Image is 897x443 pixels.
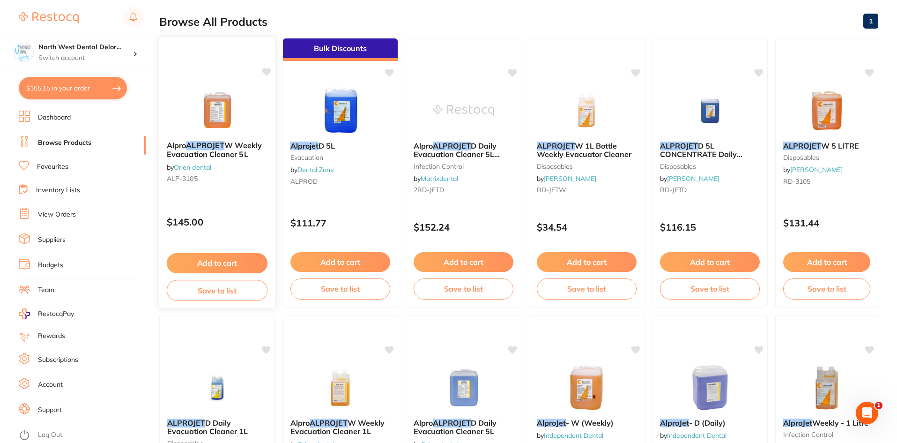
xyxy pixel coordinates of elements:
[167,418,248,436] span: D Daily Evacuation Cleaner 1L
[783,154,870,161] small: disposables
[290,218,390,228] p: $111.77
[414,141,500,168] span: D Daily Evacuation Cleaner 5L Concentrate 3101
[537,252,637,272] button: Add to cart
[821,141,859,150] span: W 5 LITRE
[783,177,810,186] span: RD-3105
[660,418,689,428] em: AlproJet
[290,142,390,150] b: Alprojet D 5L
[19,308,30,319] img: RestocqPay
[660,222,760,233] p: $116.15
[290,418,310,428] span: Alpro
[660,431,726,440] span: by
[167,141,186,150] span: Alpro
[414,174,458,183] span: by
[537,141,631,159] span: W 1L Bottle Weekly Evacuator Cleaner
[856,402,878,424] iframe: Intercom live chat
[414,278,513,299] button: Save to list
[38,261,63,270] a: Budgets
[38,331,65,341] a: Rewards
[660,252,760,272] button: Add to cart
[537,142,637,159] b: ALPROJET W 1L Bottle Weekly Evacuator Cleaner
[414,141,433,150] span: Alpro
[38,235,66,245] a: Suppliers
[660,278,760,299] button: Save to list
[310,418,348,428] em: ALPROJET
[796,364,857,411] img: AlproJet Weekly - 1 Litre
[689,418,726,428] span: - D (Daily)
[414,222,513,233] p: $152.24
[660,141,749,168] span: D 5L CONCENTRATE Daily Evacuator Cleaner Bottle
[297,165,334,174] a: Dental Zone
[290,177,318,186] span: ALPROD
[863,12,878,30] a: 1
[537,163,637,170] small: disposables
[38,430,62,440] a: Log Out
[783,418,812,428] em: AlproJet
[544,174,596,183] a: [PERSON_NAME]
[544,431,603,440] a: Independent Dental
[783,142,870,150] b: ALPROJET W 5 LITRE
[167,253,267,273] button: Add to cart
[319,141,335,150] span: D 5L
[290,141,319,150] em: Alprojet
[537,419,637,427] b: AlproJet - W (Weekly)
[167,217,267,227] p: $145.00
[167,141,267,158] b: Alpro ALPROJET W Weekly Evacuation Cleaner 5L
[19,77,127,99] button: $165.15 in your order
[537,186,566,194] span: RD-JETW
[660,186,687,194] span: RD-JETD
[537,141,575,150] em: ALPROJET
[433,87,494,134] img: Alpro ALPROJET D Daily Evacuation Cleaner 5L Concentrate 3101
[783,165,843,174] span: by
[537,418,566,428] em: AlproJet
[290,418,385,436] span: W Weekly Evacuation Cleaner 1L
[19,12,79,23] img: Restocq Logo
[414,419,513,436] b: Alpro ALPROJET D Daily Evacuation Cleaner 5L
[433,364,494,411] img: Alpro ALPROJET D Daily Evacuation Cleaner 5L
[667,174,719,183] a: [PERSON_NAME]
[556,364,617,411] img: AlproJet - W (Weekly)
[38,138,91,148] a: Browse Products
[796,87,857,134] img: ALPROJET W 5 LITRE
[38,380,63,390] a: Account
[19,308,74,319] a: RestocqPay
[433,418,471,428] em: ALPROJET
[783,141,821,150] em: ALPROJET
[15,43,33,62] img: North West Dental Deloraine
[186,141,224,150] em: ALPROJET
[421,174,458,183] a: Matrixdental
[414,163,513,170] small: infection control
[38,355,78,365] a: Subscriptions
[660,141,698,150] em: ALPROJET
[566,418,614,428] span: - W (Weekly)
[556,87,617,134] img: ALPROJET W 1L Bottle Weekly Evacuator Cleaner
[38,309,74,319] span: RestocqPay
[783,419,870,427] b: AlproJet Weekly - 1 Litre
[783,278,870,299] button: Save to list
[812,418,868,428] span: Weekly - 1 Litre
[537,278,637,299] button: Save to list
[19,7,79,29] a: Restocq Logo
[37,162,68,172] a: Favourites
[537,431,603,440] span: by
[310,87,371,134] img: Alprojet D 5L
[537,174,596,183] span: by
[290,165,334,174] span: by
[680,87,741,134] img: ALPROJET D 5L CONCENTRATE Daily Evacuator Cleaner Bottle
[283,38,398,61] div: Bulk Discounts
[414,252,513,272] button: Add to cart
[38,285,54,295] a: Team
[19,428,143,443] button: Log Out
[167,419,267,436] b: ALPROJET D Daily Evacuation Cleaner 1L
[414,418,497,436] span: D Daily Evacuation Cleaner 5L
[783,252,870,272] button: Add to cart
[414,186,444,194] span: 2RD-JETD
[167,280,267,301] button: Save to list
[783,218,870,228] p: $131.44
[290,419,390,436] b: Alpro ALPROJET W Weekly Evacuation Cleaner 1L
[38,43,133,52] h4: North West Dental Deloraine
[414,418,433,428] span: Alpro
[680,364,741,411] img: AlproJet - D (Daily)
[660,419,760,427] b: AlproJet - D (Daily)
[167,141,262,159] span: W Weekly Evacuation Cleaner 5L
